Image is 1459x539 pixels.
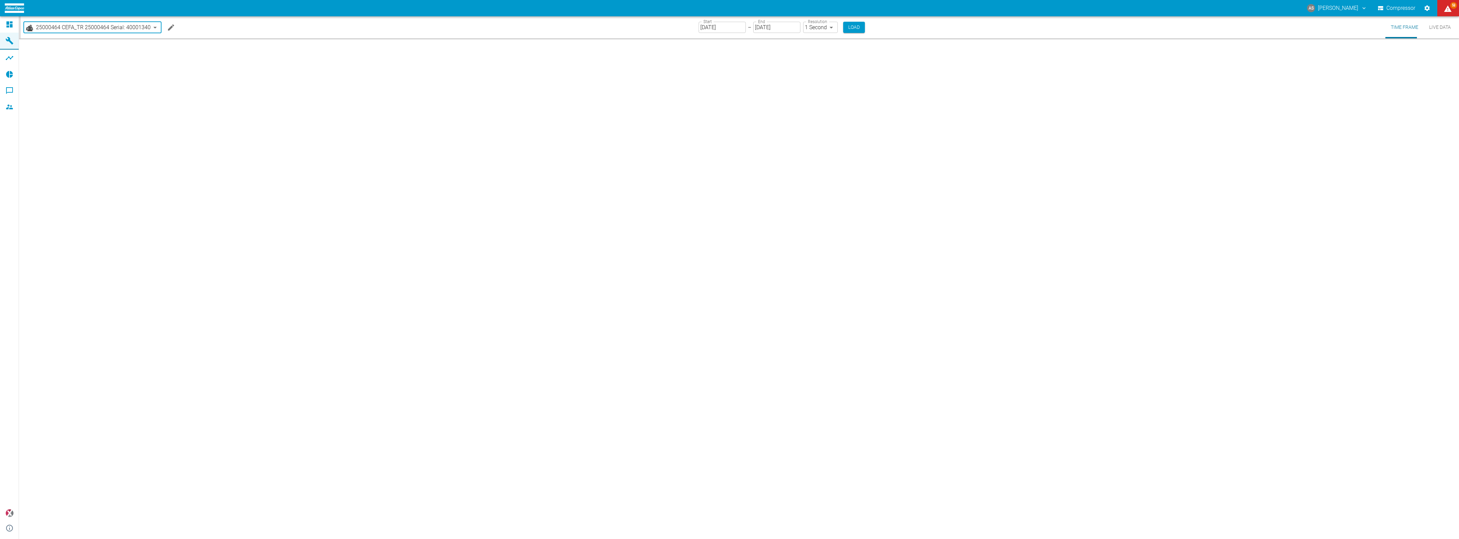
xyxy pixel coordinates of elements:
a: 25000464 CEFA_TR 25000464 Serial: 40001340 [25,23,151,32]
span: 25000464 CEFA_TR 25000464 Serial: 40001340 [36,23,151,31]
button: Load [843,22,865,33]
input: MM/DD/YYYY [753,22,800,33]
button: Live Data [1424,16,1456,38]
div: AS [1307,4,1315,12]
span: 58 [1450,2,1457,9]
p: – [748,23,751,31]
input: MM/DD/YYYY [699,22,746,33]
label: End [758,19,765,24]
img: Xplore Logo [5,509,14,517]
button: Edit machine [164,21,178,34]
button: Settings [1421,2,1433,14]
button: andreas.schmitt@atlascopco.com [1306,2,1368,14]
label: Resolution [808,19,827,24]
button: Time Frame [1385,16,1424,38]
div: 1 Second [803,22,838,33]
label: Start [703,19,712,24]
img: logo [5,3,24,13]
button: Compressor [1377,2,1417,14]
